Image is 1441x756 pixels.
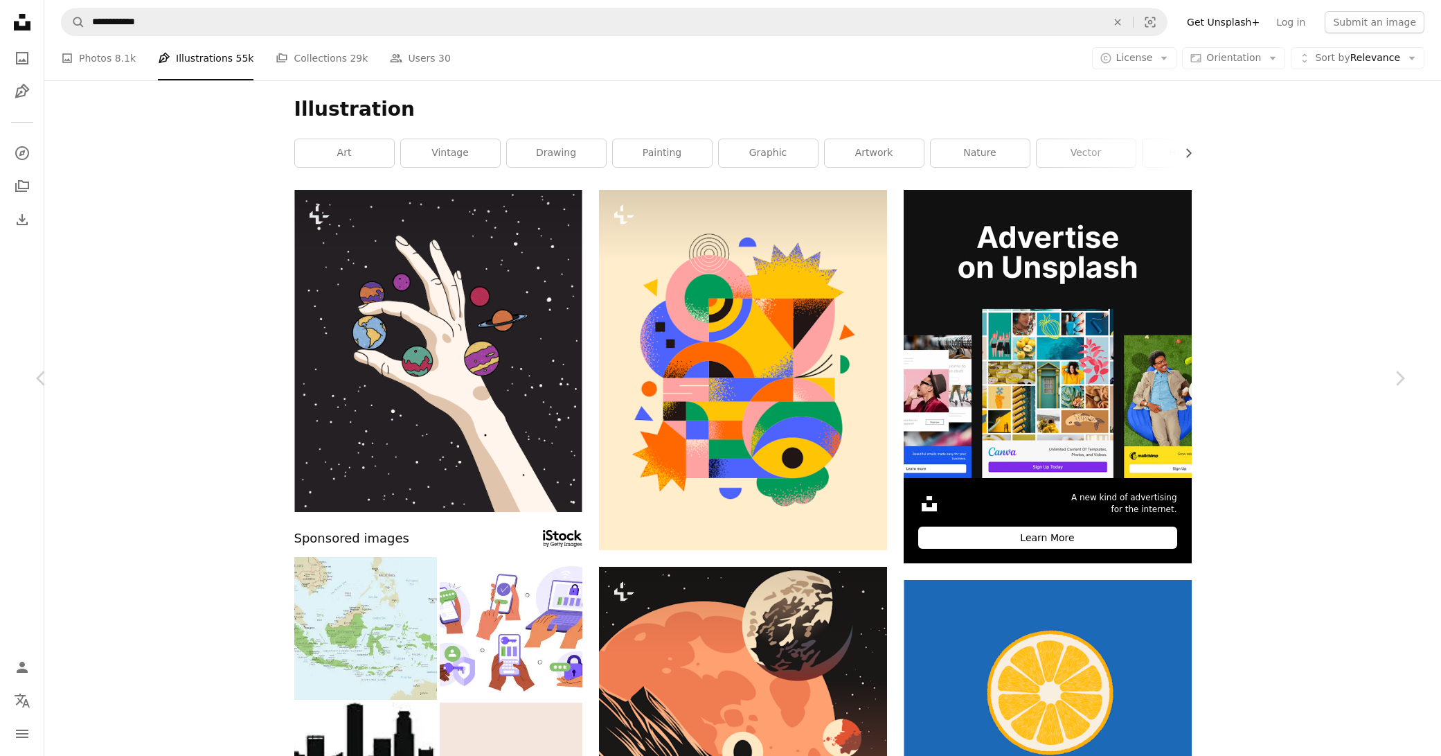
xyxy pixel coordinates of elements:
[61,8,1167,36] form: Find visuals sitewide
[390,36,451,80] a: Users 30
[8,720,36,748] button: Menu
[1268,11,1314,33] a: Log in
[1315,51,1400,65] span: Relevance
[507,139,606,167] a: drawing
[294,529,409,549] span: Sponsored images
[440,557,582,700] img: cyber security hands
[294,344,582,357] a: Rainbow colored planets in space. Save world, environment pollution or World Earth Day concept. A...
[1071,492,1177,516] span: A new kind of advertising for the internet.
[62,9,85,35] button: Search Unsplash
[931,139,1030,167] a: nature
[8,173,36,200] a: Collections
[904,686,1192,698] a: A picture of an orange on a blue background
[1102,9,1133,35] button: Clear
[8,653,36,681] a: Log in / Sign up
[904,190,1192,478] img: file-1636576776643-80d394b7be57image
[1037,139,1136,167] a: vector
[438,51,451,66] span: 30
[825,139,924,167] a: artwork
[8,78,36,105] a: Illustrations
[8,687,36,714] button: Language
[599,363,887,376] a: A colorful abstract painting on a beige background
[1291,47,1424,69] button: Sort byRelevance
[1092,47,1177,69] button: License
[8,44,36,72] a: Photos
[918,493,940,515] img: file-1631306537910-2580a29a3cfcimage
[1325,11,1424,33] button: Submit an image
[918,527,1177,549] div: Learn More
[8,139,36,167] a: Explore
[719,139,818,167] a: graphic
[1358,312,1441,445] a: Next
[613,139,712,167] a: painting
[1315,52,1350,63] span: Sort by
[1179,11,1268,33] a: Get Unsplash+
[294,557,437,700] img: Indonesia detailed map with regions and cities of the country.
[1116,52,1153,63] span: License
[1182,47,1285,69] button: Orientation
[1134,9,1167,35] button: Visual search
[350,51,368,66] span: 29k
[115,51,136,66] span: 8.1k
[61,36,136,80] a: Photos 8.1k
[904,190,1192,563] a: A new kind of advertisingfor the internet.Learn More
[599,190,887,550] img: A colorful abstract painting on a beige background
[294,97,1192,122] h1: Illustration
[1143,139,1242,167] a: historical
[401,139,500,167] a: vintage
[8,206,36,234] a: Download History
[276,36,368,80] a: Collections 29k
[295,139,394,167] a: art
[1206,52,1261,63] span: Orientation
[294,190,582,512] img: Rainbow colored planets in space. Save world, environment pollution or World Earth Day concept. A...
[1176,139,1192,167] button: scroll list to the right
